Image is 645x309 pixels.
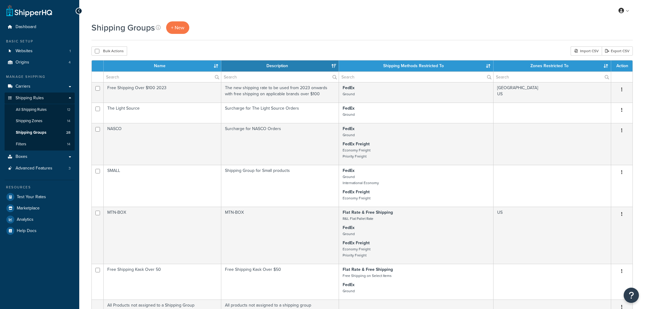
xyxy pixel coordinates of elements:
[5,163,75,174] a: Advanced Features 3
[611,60,633,71] th: Action
[5,225,75,236] li: Help Docs
[5,45,75,57] li: Websites
[69,60,71,65] span: 4
[343,216,373,221] small: R&L Flat Pallet Rate
[343,174,379,186] small: Ground International Economy
[343,240,370,246] strong: FedEx Freight
[343,273,392,278] small: Free Shipping on Select Items
[5,93,75,104] a: Shipping Rules
[343,91,355,97] small: Ground
[16,118,42,124] span: Shipping Zones
[17,228,37,234] span: Help Docs
[104,82,221,103] td: Free Shipping Over $100 2023
[66,130,70,135] span: 28
[5,93,75,151] li: Shipping Rules
[343,224,355,231] strong: FedEx
[16,130,46,135] span: Shipping Groups
[6,5,52,17] a: ShipperHQ Home
[5,57,75,68] li: Origins
[5,185,75,190] div: Resources
[221,72,339,82] input: Search
[5,81,75,92] a: Carriers
[5,57,75,68] a: Origins 4
[343,246,370,258] small: Economy Freight Priority Freight
[5,203,75,214] a: Marketplace
[571,46,602,56] div: Import CSV
[343,266,393,273] strong: Flat Rate & Free Shipping
[221,165,339,207] td: Shipping Group for Small products
[16,166,52,171] span: Advanced Features
[5,139,75,150] a: Filters 14
[104,60,221,71] th: Name: activate to sort column ascending
[5,104,75,115] li: All Shipping Rules
[221,264,339,300] td: Free Shipping Kask Over $50
[104,207,221,264] td: MTN-BOX
[5,104,75,115] a: All Shipping Rules 12
[5,139,75,150] li: Filters
[343,141,370,147] strong: FedEx Freight
[104,123,221,165] td: NASCO
[91,22,155,34] h1: Shipping Groups
[67,107,70,112] span: 12
[17,194,46,200] span: Test Your Rates
[5,214,75,225] a: Analytics
[494,82,611,103] td: [GEOGRAPHIC_DATA] US
[16,24,36,30] span: Dashboard
[343,167,355,174] strong: FedEx
[171,24,184,31] span: + New
[5,115,75,127] li: Shipping Zones
[16,96,44,101] span: Shipping Rules
[5,127,75,138] a: Shipping Groups 28
[69,166,71,171] span: 3
[343,209,393,216] strong: Flat Rate & Free Shipping
[494,60,611,71] th: Zones Restricted To: activate to sort column ascending
[343,132,355,138] small: Ground
[343,288,355,294] small: Ground
[339,72,493,82] input: Search
[16,107,47,112] span: All Shipping Rules
[166,21,189,34] a: + New
[16,60,29,65] span: Origins
[5,191,75,202] a: Test Your Rates
[343,147,370,159] small: Economy Freight Priority Freight
[104,72,221,82] input: Search
[16,49,33,54] span: Websites
[343,105,355,111] strong: FedEx
[5,163,75,174] li: Advanced Features
[602,46,633,56] a: Export CSV
[5,39,75,44] div: Basic Setup
[16,142,26,147] span: Filters
[5,151,75,162] a: Boxes
[17,206,40,211] span: Marketplace
[104,165,221,207] td: SMALL
[67,142,70,147] span: 14
[494,72,611,82] input: Search
[5,127,75,138] li: Shipping Groups
[5,74,75,79] div: Manage Shipping
[339,60,493,71] th: Shipping Methods Restricted To: activate to sort column ascending
[343,125,355,132] strong: FedEx
[69,49,71,54] span: 1
[221,82,339,103] td: The new shipping rate to be used from 2023 onwards with free shipping on applicable brands over $100
[343,112,355,117] small: Ground
[16,154,27,159] span: Boxes
[343,189,370,195] strong: FedEx Freight
[104,264,221,300] td: Free Shipping Kask Over 50
[221,207,339,264] td: MTN-BOX
[343,282,355,288] strong: FedEx
[5,115,75,127] a: Shipping Zones 14
[5,21,75,33] a: Dashboard
[221,103,339,123] td: Surcharge for The Light Source Orders
[17,217,34,222] span: Analytics
[5,45,75,57] a: Websites 1
[91,46,127,56] button: Bulk Actions
[624,288,639,303] button: Open Resource Center
[494,207,611,264] td: US
[343,195,370,201] small: Economy Freight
